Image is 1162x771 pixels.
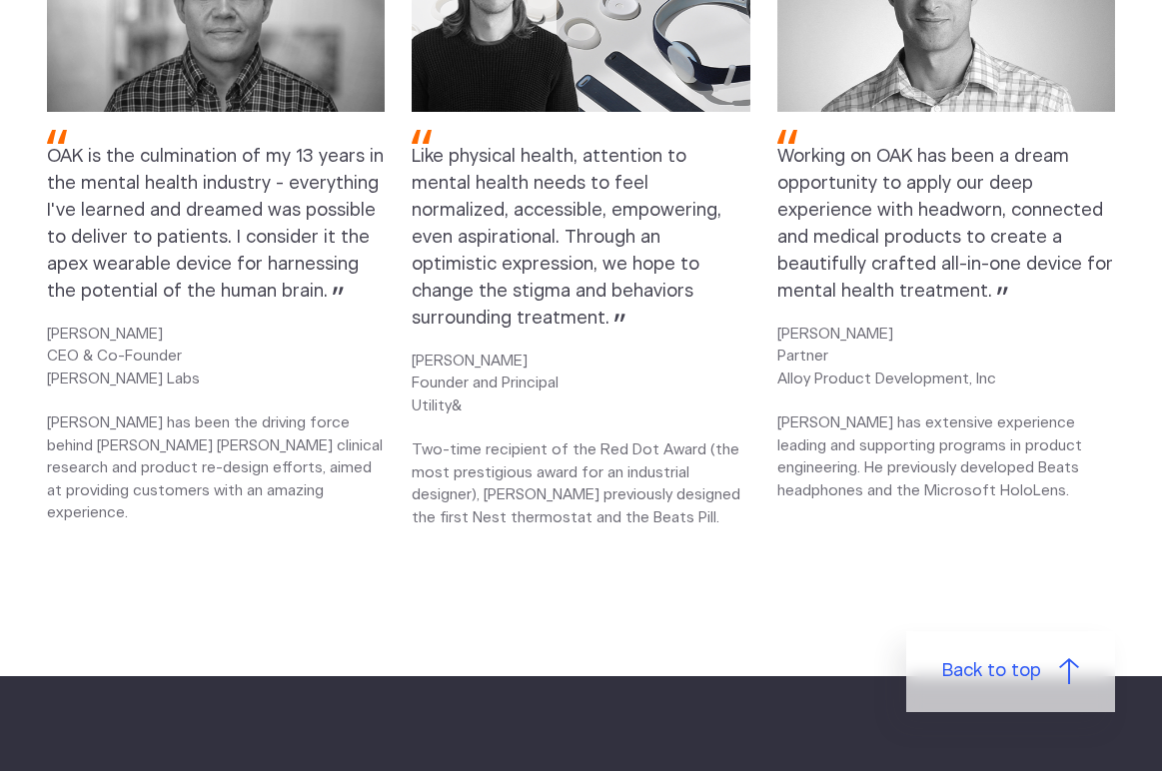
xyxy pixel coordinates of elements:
p: [PERSON_NAME] Partner Alloy Product Development, Inc [PERSON_NAME] has extensive experience leadi... [777,324,1116,502]
span: OAK is the culmination of my 13 years in the mental health industry - everything I've learned and... [47,148,384,301]
span: Working on OAK has been a dream opportunity to apply our deep experience with headworn, connected... [777,148,1113,301]
p: [PERSON_NAME] Founder and Principal Utility& Two-time recipient of the Red Dot Award (the most pr... [412,351,750,529]
p: [PERSON_NAME] CEO & Co-Founder [PERSON_NAME] Labs [PERSON_NAME] has been the driving force behind... [47,324,386,525]
a: Back to top [906,631,1115,712]
span: Like physical health, attention to mental health needs to feel normalized, accessible, empowering... [412,148,721,328]
span: Back to top [942,658,1041,685]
